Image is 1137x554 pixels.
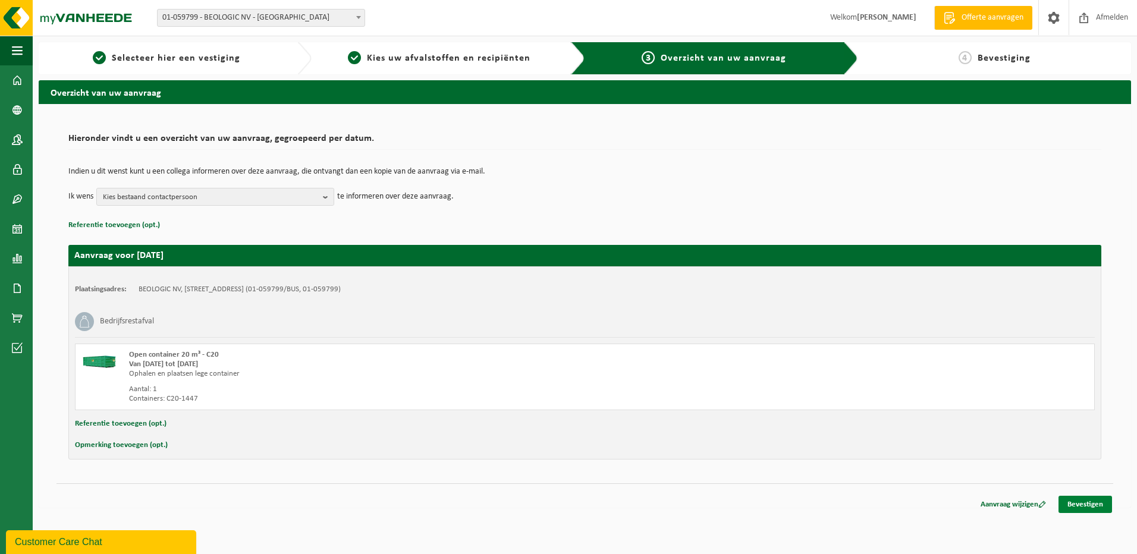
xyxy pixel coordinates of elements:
[642,51,655,64] span: 3
[857,13,916,22] strong: [PERSON_NAME]
[978,53,1031,63] span: Bevestiging
[68,134,1101,150] h2: Hieronder vindt u een overzicht van uw aanvraag, gegroepeerd per datum.
[129,369,633,379] div: Ophalen en plaatsen lege container
[68,218,160,233] button: Referentie toevoegen (opt.)
[39,80,1131,103] h2: Overzicht van uw aanvraag
[81,350,117,368] img: HK-XC-20-GN-00.png
[129,351,219,358] span: Open container 20 m³ - C20
[75,285,127,293] strong: Plaatsingsadres:
[934,6,1032,30] a: Offerte aanvragen
[318,51,561,65] a: 2Kies uw afvalstoffen en recipiënten
[959,12,1026,24] span: Offerte aanvragen
[96,188,334,206] button: Kies bestaand contactpersoon
[337,188,454,206] p: te informeren over deze aanvraag.
[74,251,164,260] strong: Aanvraag voor [DATE]
[1059,496,1112,513] a: Bevestigen
[158,10,365,26] span: 01-059799 - BEOLOGIC NV - SINT-DENIJS
[661,53,786,63] span: Overzicht van uw aanvraag
[348,51,361,64] span: 2
[972,496,1055,513] a: Aanvraag wijzigen
[139,285,341,294] td: BEOLOGIC NV, [STREET_ADDRESS] (01-059799/BUS, 01-059799)
[129,385,633,394] div: Aantal: 1
[157,9,365,27] span: 01-059799 - BEOLOGIC NV - SINT-DENIJS
[959,51,972,64] span: 4
[68,188,93,206] p: Ik wens
[93,51,106,64] span: 1
[367,53,530,63] span: Kies uw afvalstoffen en recipiënten
[103,188,318,206] span: Kies bestaand contactpersoon
[129,360,198,368] strong: Van [DATE] tot [DATE]
[75,437,168,453] button: Opmerking toevoegen (opt.)
[68,168,1101,176] p: Indien u dit wenst kunt u een collega informeren over deze aanvraag, die ontvangt dan een kopie v...
[100,312,154,331] h3: Bedrijfsrestafval
[129,394,633,404] div: Containers: C20-1447
[45,51,288,65] a: 1Selecteer hier een vestiging
[75,416,167,432] button: Referentie toevoegen (opt.)
[6,528,199,554] iframe: chat widget
[112,53,240,63] span: Selecteer hier een vestiging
